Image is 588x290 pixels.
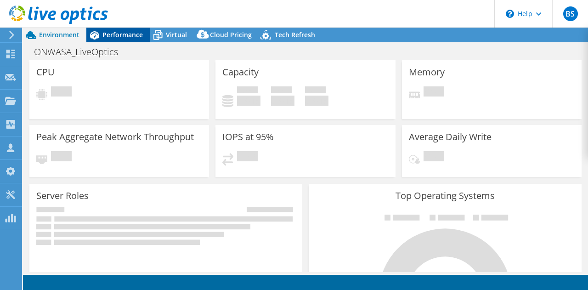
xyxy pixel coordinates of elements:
svg: \n [506,10,514,18]
h3: Server Roles [36,191,89,201]
span: Cloud Pricing [210,30,252,39]
h3: Memory [409,67,445,77]
span: Free [271,86,292,96]
h3: IOPS at 95% [222,132,274,142]
h3: CPU [36,67,55,77]
span: Total [305,86,326,96]
span: BS [563,6,578,21]
h3: Top Operating Systems [316,191,575,201]
span: Performance [102,30,143,39]
span: Pending [51,151,72,164]
span: Pending [424,151,444,164]
span: Virtual [166,30,187,39]
span: Pending [424,86,444,99]
h1: ONWASA_LiveOptics [30,47,132,57]
span: Tech Refresh [275,30,315,39]
h4: 0 GiB [305,96,328,106]
h4: 0 GiB [237,96,260,106]
h3: Peak Aggregate Network Throughput [36,132,194,142]
h4: 0 GiB [271,96,294,106]
span: Pending [237,151,258,164]
h3: Capacity [222,67,259,77]
span: Pending [51,86,72,99]
h3: Average Daily Write [409,132,492,142]
span: Used [237,86,258,96]
span: Environment [39,30,79,39]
